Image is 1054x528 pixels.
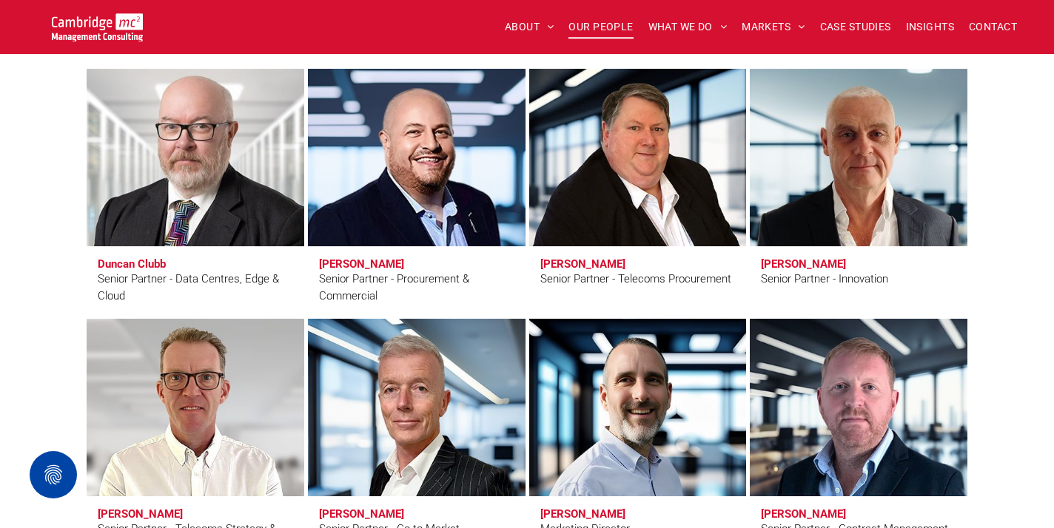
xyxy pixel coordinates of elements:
[561,16,640,38] a: OUR PEOPLE
[734,16,812,38] a: MARKETS
[750,69,967,246] a: Matt Lawson
[52,16,143,31] a: Your Business Transformed | Cambridge Management Consulting
[641,16,735,38] a: WHAT WE DO
[98,271,293,304] div: Senior Partner - Data Centres, Edge & Cloud
[761,507,846,521] h3: [PERSON_NAME]
[529,319,747,496] a: Karl Salter
[319,507,404,521] h3: [PERSON_NAME]
[750,319,967,496] a: Darren Sheppard
[497,16,562,38] a: ABOUT
[540,271,731,288] div: Senior Partner - Telecoms Procurement
[308,69,526,246] a: Andy Everest
[80,64,310,251] a: Duncan Clubb
[52,13,143,41] img: Go to Homepage
[540,257,625,271] h3: [PERSON_NAME]
[529,69,747,246] a: Eric Green
[319,257,404,271] h3: [PERSON_NAME]
[761,271,888,288] div: Senior Partner - Innovation
[761,257,846,271] h3: [PERSON_NAME]
[308,319,526,496] a: Andy Bills
[87,319,304,496] a: Clive Quantrill
[98,507,183,521] h3: [PERSON_NAME]
[961,16,1024,38] a: CONTACT
[899,16,961,38] a: INSIGHTS
[813,16,899,38] a: CASE STUDIES
[319,271,514,304] div: Senior Partner - Procurement & Commercial
[540,507,625,521] h3: [PERSON_NAME]
[98,257,166,271] h3: Duncan Clubb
